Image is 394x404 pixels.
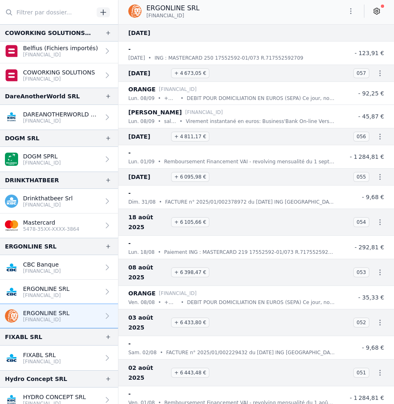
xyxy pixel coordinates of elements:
[5,69,18,82] img: belfius.png
[128,158,155,166] p: lun. 01/09
[165,298,178,306] p: +++ 111 / 9062 / 84939 +++
[128,132,168,142] span: [DATE]
[23,76,95,82] p: [FINANCIAL_ID]
[164,94,177,102] p: +++ 112 / 1166 / 51465 +++
[128,198,155,206] p: dim. 31/08
[160,348,163,357] div: •
[128,84,155,94] p: ORANGE
[358,294,384,301] span: - 35,33 €
[23,309,70,317] p: ERGONLINE SRL
[128,313,168,332] span: 03 août 2025
[181,298,184,306] div: •
[23,202,73,208] p: [FINANCIAL_ID]
[180,117,183,125] div: •
[5,261,18,274] img: CBC_CREGBEBB.png
[358,90,384,97] span: - 92,25 €
[159,198,162,206] div: •
[171,368,209,378] span: + 6 443,48 €
[358,113,384,120] span: - 45,87 €
[128,262,168,282] span: 08 août 2025
[171,217,209,227] span: + 6 105,66 €
[362,344,384,351] span: - 9,68 €
[23,358,61,365] p: [FINANCIAL_ID]
[23,68,95,77] p: COWORKING SOLUTIONS
[23,285,70,293] p: ERGONLINE SRL
[128,148,131,158] p: -
[353,368,369,378] span: 051
[165,198,335,206] p: FACTURE n° 2025/01/002378972 du [DATE] ING [GEOGRAPHIC_DATA] SA - [STREET_ADDRESS] TVA BE 0403.20...
[158,94,161,102] div: •
[187,298,335,306] p: DEBIT POUR DOMICILIATION EN EUROS (SEPA) Ce jour, nous débitons votre compte en faveur de: ORANGE...
[23,393,86,401] p: HYDRO CONCEPT SRL
[23,260,61,269] p: CBC Banque
[128,68,168,78] span: [DATE]
[355,244,384,251] span: - 292,81 €
[171,172,209,182] span: + 6 095,98 €
[5,28,92,38] div: COWORKING SOLUTIONS SRL
[171,267,209,277] span: + 6 398,47 €
[128,5,141,18] img: ing.png
[5,111,18,124] img: KBC_BRUSSELS_KREDBEBB.png
[158,248,161,256] div: •
[23,292,70,299] p: [FINANCIAL_ID]
[23,226,79,232] p: 5478-35XX-XXXX-3864
[5,309,18,323] img: ing.png
[128,348,157,357] p: sam. 02/08
[5,195,18,208] img: kbc.png
[23,218,79,227] p: Mastercard
[171,318,209,327] span: + 6 433,80 €
[128,288,155,298] p: ORANGE
[23,51,98,58] p: [FINANCIAL_ID]
[187,94,335,102] p: DEBIT POUR DOMICILIATION EN EUROS (SEPA) Ce jour, nous débitons votre compte en faveur de: ORANGE...
[5,91,80,101] div: DareAnotherWorld SRL
[158,117,161,125] div: •
[128,117,155,125] p: lun. 08/09
[164,248,335,256] p: Paiement ING : MASTERCARD 219 17552592-01/073 R.717552592709
[5,133,39,143] div: DOGM SRL
[146,12,184,19] span: [FINANCIAL_ID]
[171,68,209,78] span: + 4 673,05 €
[353,217,369,227] span: 054
[5,44,18,58] img: belfius.png
[128,54,145,62] p: [DATE]
[128,363,168,383] span: 02 août 2025
[128,94,155,102] p: lun. 08/09
[158,298,161,306] div: •
[23,351,61,359] p: FIXABL SRL
[148,54,151,62] div: •
[128,188,131,198] p: -
[158,158,161,166] div: •
[166,348,335,357] p: FACTURE n° 2025/01/002229432 du [DATE] ING [GEOGRAPHIC_DATA] SA - [STREET_ADDRESS] TVA BE 0403.20...
[128,389,131,399] p: -
[128,44,131,54] p: -
[128,28,168,38] span: [DATE]
[128,107,182,117] p: [PERSON_NAME]
[350,153,384,160] span: - 1 284,81 €
[164,117,176,125] p: salaire aout solde
[171,132,209,142] span: + 4 811,17 €
[350,395,384,401] span: - 1 284,81 €
[128,212,168,232] span: 18 août 2025
[353,68,369,78] span: 057
[5,219,18,232] img: imageedit_2_6530439554.png
[186,117,335,125] p: Virement instantané en euros: Business'Bank On-line Vers: [PERSON_NAME] - [FINANCIAL_ID] Instanta...
[353,172,369,182] span: 055
[159,289,197,297] p: [FINANCIAL_ID]
[128,248,155,256] p: lun. 18/08
[181,94,183,102] div: •
[5,153,18,166] img: BNP_BE_BUSINESS_GEBABEBB.png
[5,332,42,342] div: FIXABL SRL
[164,158,335,166] p: Remboursement Financement VAI - revolving mensualité du 1 septembre 2025 contrat revolving n° [PH...
[185,108,223,116] p: [FINANCIAL_ID]
[23,152,61,160] p: DOGM SPRL
[146,3,199,13] p: ERGONLINE SRL
[5,285,18,298] img: CBC_CREGBEBB.png
[128,298,155,306] p: ven. 08/08
[23,44,98,52] p: Belfius (Fichiers importés)
[23,316,70,323] p: [FINANCIAL_ID]
[128,339,131,348] p: -
[23,160,61,166] p: [FINANCIAL_ID]
[353,267,369,277] span: 053
[159,85,197,93] p: [FINANCIAL_ID]
[5,351,18,365] img: CBC_CREGBEBB.png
